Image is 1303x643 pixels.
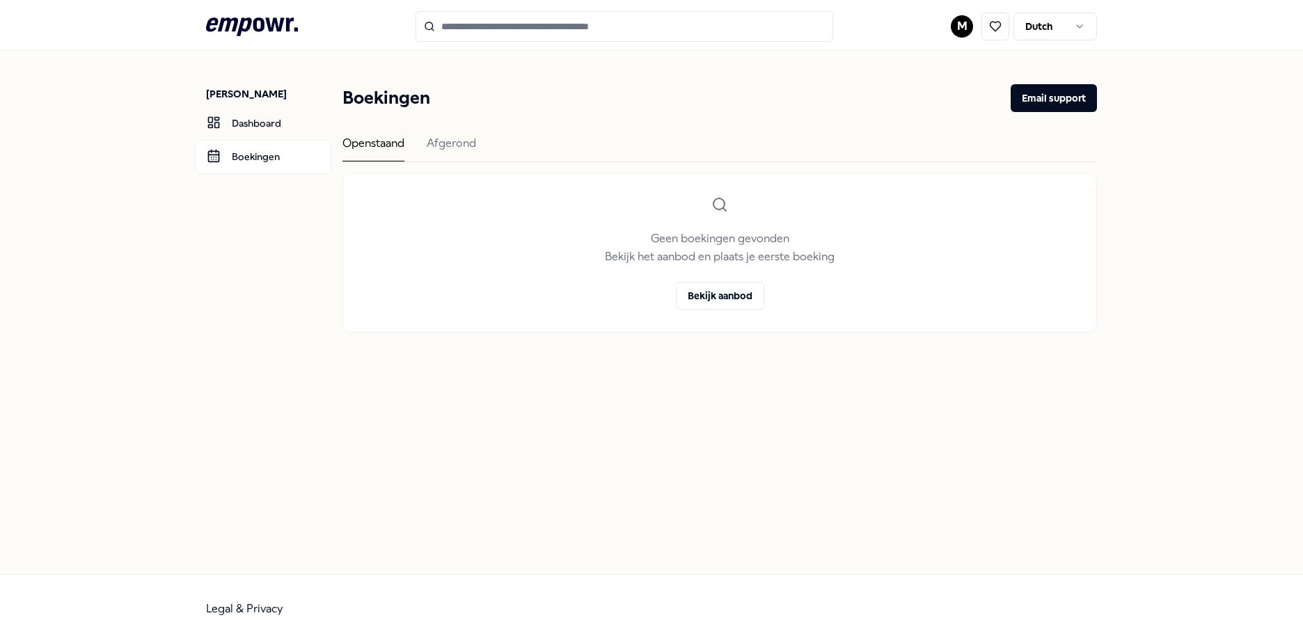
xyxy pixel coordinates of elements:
[416,11,833,42] input: Search for products, categories or subcategories
[195,140,331,173] a: Boekingen
[427,134,476,161] div: Afgerond
[676,282,764,310] button: Bekijk aanbod
[206,87,331,101] p: [PERSON_NAME]
[195,106,331,140] a: Dashboard
[605,230,835,265] p: Geen boekingen gevonden Bekijk het aanbod en plaats je eerste boeking
[1011,84,1097,112] button: Email support
[342,134,404,161] div: Openstaand
[951,15,973,38] button: M
[206,602,283,615] a: Legal & Privacy
[342,84,430,112] h1: Boekingen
